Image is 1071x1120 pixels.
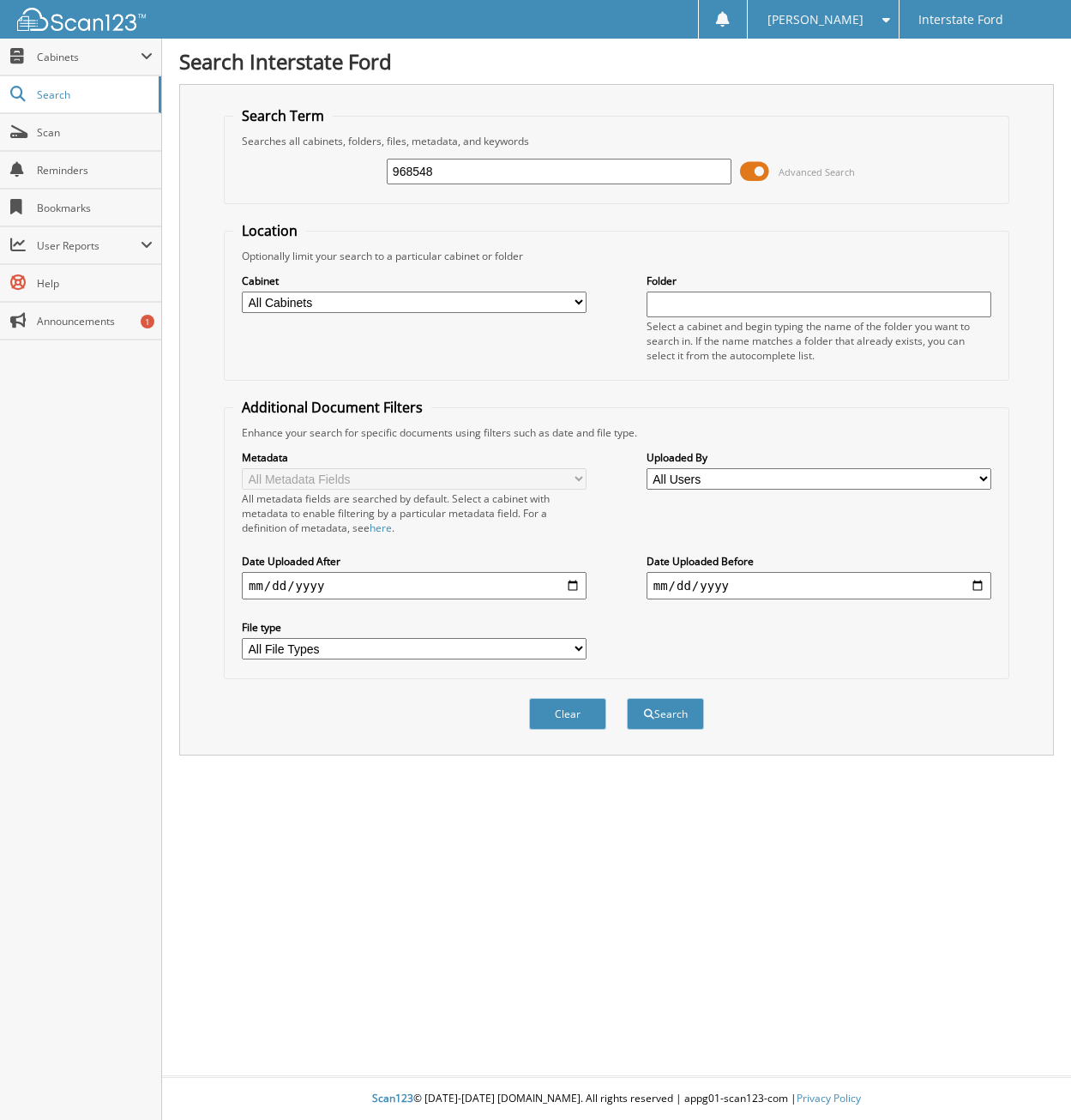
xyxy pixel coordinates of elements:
[370,521,392,535] a: here
[233,106,333,125] legend: Search Term
[529,698,606,730] button: Clear
[179,47,1054,75] h1: Search Interstate Ford
[37,201,153,215] span: Bookmarks
[233,134,1000,148] div: Searches all cabinets, folders, files, metadata, and keywords
[37,125,153,140] span: Scan
[767,15,863,25] span: [PERSON_NAME]
[242,274,587,288] label: Cabinet
[242,491,587,535] div: All metadata fields are searched by default. Select a cabinet with metadata to enable filtering b...
[37,238,141,253] span: User Reports
[37,87,150,102] span: Search
[37,276,153,291] span: Help
[233,425,1000,440] div: Enhance your search for specific documents using filters such as date and file type.
[233,249,1000,263] div: Optionally limit your search to a particular cabinet or folder
[233,221,306,240] legend: Location
[242,620,587,635] label: File type
[37,163,153,178] span: Reminders
[647,319,991,363] div: Select a cabinet and begin typing the name of the folder you want to search in. If the name match...
[647,554,991,569] label: Date Uploaded Before
[233,398,431,417] legend: Additional Document Filters
[17,8,146,31] img: scan123-logo-white.svg
[918,15,1003,25] span: Interstate Ford
[372,1091,413,1105] span: Scan123
[647,274,991,288] label: Folder
[797,1091,861,1105] a: Privacy Policy
[37,314,153,328] span: Announcements
[779,166,855,178] span: Advanced Search
[141,315,154,328] div: 1
[242,450,587,465] label: Metadata
[242,554,587,569] label: Date Uploaded After
[37,50,141,64] span: Cabinets
[242,572,587,599] input: start
[647,450,991,465] label: Uploaded By
[647,572,991,599] input: end
[162,1078,1071,1120] div: © [DATE]-[DATE] [DOMAIN_NAME]. All rights reserved | appg01-scan123-com |
[627,698,704,730] button: Search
